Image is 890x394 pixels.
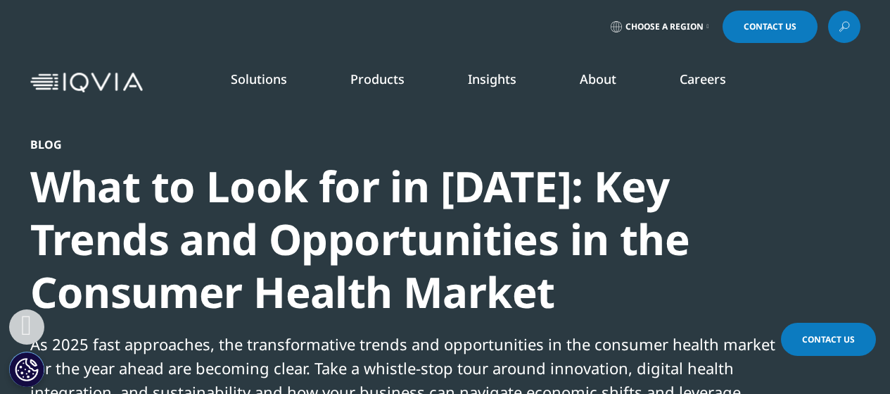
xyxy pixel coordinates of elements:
div: Blog [30,137,784,152]
a: Contact Us [723,11,818,43]
a: Insights [468,70,516,87]
img: IQVIA Healthcare Information Technology and Pharma Clinical Research Company [30,73,143,93]
a: Solutions [231,70,287,87]
a: Contact Us [781,323,876,356]
nav: Primary [148,49,860,116]
span: Choose a Region [625,21,704,32]
a: Products [350,70,405,87]
span: Contact Us [802,333,855,345]
a: About [580,70,616,87]
button: Cookie Settings [9,352,44,387]
span: Contact Us [744,23,796,31]
div: What to Look for in [DATE]: Key Trends and Opportunities in the Consumer Health Market [30,160,784,319]
a: Careers [680,70,726,87]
